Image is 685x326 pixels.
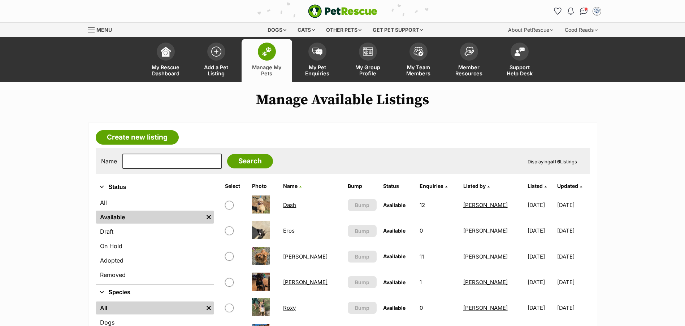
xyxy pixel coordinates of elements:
[96,288,214,297] button: Species
[321,23,367,37] div: Other pets
[453,64,485,76] span: Member Resources
[312,48,322,56] img: pet-enquiries-icon-7e3ad2cf08bfb03b45e93fb7055b45f3efa6380592205ae92323e6603595dc1f.svg
[355,227,369,235] span: Bump
[348,251,377,263] button: Bump
[345,180,380,192] th: Bump
[96,225,214,238] a: Draft
[515,47,525,56] img: help-desk-icon-fdf02630f3aa405de69fd3d07c3f3aa587a6932b1a1747fa1d2bba05be0121f9.svg
[263,23,291,37] div: Dogs
[222,180,249,192] th: Select
[355,201,369,209] span: Bump
[368,23,428,37] div: Get pet support
[557,218,589,243] td: [DATE]
[528,183,547,189] a: Listed
[417,218,459,243] td: 0
[463,227,508,234] a: [PERSON_NAME]
[283,304,296,311] a: Roxy
[308,4,377,18] img: logo-e224e6f780fb5917bec1dbf3a21bbac754714ae5b6737aabdf751b685950b380.svg
[262,47,272,56] img: manage-my-pets-icon-02211641906a0b7f246fdf0571729dbe1e7629f14944591b6c1af311fb30b64b.svg
[578,5,590,17] a: Conversations
[557,295,589,320] td: [DATE]
[528,183,543,189] span: Listed
[383,305,406,311] span: Available
[101,158,117,164] label: Name
[88,23,117,36] a: Menu
[96,195,214,284] div: Status
[557,183,582,189] a: Updated
[503,23,558,37] div: About PetRescue
[203,301,214,314] a: Remove filter
[292,23,320,37] div: Cats
[203,211,214,224] a: Remove filter
[383,202,406,208] span: Available
[525,295,556,320] td: [DATE]
[283,202,296,208] a: Dash
[283,183,298,189] span: Name
[552,5,603,17] ul: Account quick links
[557,193,589,217] td: [DATE]
[552,5,564,17] a: Favourites
[463,253,508,260] a: [PERSON_NAME]
[503,64,536,76] span: Support Help Desk
[525,244,556,269] td: [DATE]
[96,27,112,33] span: Menu
[355,278,369,286] span: Bump
[565,5,577,17] button: Notifications
[591,5,603,17] button: My account
[557,183,578,189] span: Updated
[149,64,182,76] span: My Rescue Dashboard
[249,180,279,192] th: Photo
[568,8,573,15] img: notifications-46538b983faf8c2785f20acdc204bb7945ddae34d4c08c2a6579f10ce5e182be.svg
[525,218,556,243] td: [DATE]
[348,199,377,211] button: Bump
[96,268,214,281] a: Removed
[96,239,214,252] a: On Hold
[348,276,377,288] button: Bump
[383,228,406,234] span: Available
[557,270,589,295] td: [DATE]
[96,211,203,224] a: Available
[191,39,242,82] a: Add a Pet Listing
[463,202,508,208] a: [PERSON_NAME]
[463,279,508,286] a: [PERSON_NAME]
[413,47,424,56] img: team-members-icon-5396bd8760b3fe7c0b43da4ab00e1e3bb1a5d9ba89233759b79545d2d3fc5d0d.svg
[352,64,384,76] span: My Group Profile
[308,4,377,18] a: PetRescue
[348,302,377,314] button: Bump
[393,39,444,82] a: My Team Members
[292,39,343,82] a: My Pet Enquiries
[420,183,447,189] a: Enquiries
[363,47,373,56] img: group-profile-icon-3fa3cf56718a62981997c0bc7e787c4b2cf8bcc04b72c1350f741eb67cf2f40e.svg
[593,8,601,15] img: Lorene Cross profile pic
[355,304,369,312] span: Bump
[380,180,416,192] th: Status
[227,154,273,168] input: Search
[463,304,508,311] a: [PERSON_NAME]
[402,64,435,76] span: My Team Members
[343,39,393,82] a: My Group Profile
[417,270,459,295] td: 1
[355,253,369,260] span: Bump
[211,47,221,57] img: add-pet-listing-icon-0afa8454b4691262ce3f59096e99ab1cd57d4a30225e0717b998d2c9b9846f56.svg
[420,183,443,189] span: translation missing: en.admin.listings.index.attributes.enquiries
[417,295,459,320] td: 0
[463,183,486,189] span: Listed by
[464,47,474,56] img: member-resources-icon-8e73f808a243e03378d46382f2149f9095a855e16c252ad45f914b54edf8863c.svg
[96,182,214,192] button: Status
[140,39,191,82] a: My Rescue Dashboard
[251,64,283,76] span: Manage My Pets
[550,159,560,164] strong: all 6
[444,39,494,82] a: Member Resources
[383,279,406,285] span: Available
[161,47,171,57] img: dashboard-icon-eb2f2d2d3e046f16d808141f083e7271f6b2e854fb5c12c21221c1fb7104beca.svg
[528,159,577,164] span: Displaying Listings
[96,254,214,267] a: Adopted
[283,279,328,286] a: [PERSON_NAME]
[283,183,302,189] a: Name
[494,39,545,82] a: Support Help Desk
[383,253,406,259] span: Available
[283,253,328,260] a: [PERSON_NAME]
[557,244,589,269] td: [DATE]
[580,8,588,15] img: chat-41dd97257d64d25036548639549fe6c8038ab92f7586957e7f3b1b290dea8141.svg
[242,39,292,82] a: Manage My Pets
